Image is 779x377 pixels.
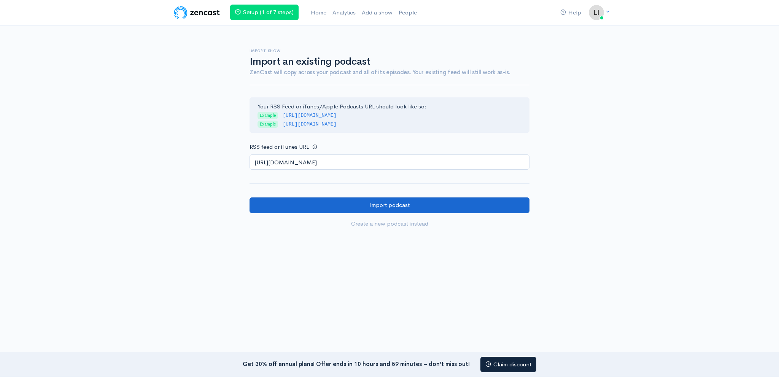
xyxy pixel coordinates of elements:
label: RSS feed or iTunes URL [250,143,309,151]
code: [URL][DOMAIN_NAME] [283,121,337,127]
a: Analytics [329,5,359,21]
a: Help [557,5,584,21]
span: Example [258,112,278,119]
span: Example [258,121,278,128]
input: http://your-podcast.com/rss [250,154,529,170]
h4: ZenCast will copy across your podcast and all of its episodes. Your existing feed will still work... [250,69,529,76]
h1: Import an existing podcast [250,56,529,67]
a: Add a show [359,5,396,21]
code: [URL][DOMAIN_NAME] [283,113,337,118]
h6: Import show [250,49,529,53]
a: Create a new podcast instead [250,216,529,232]
a: People [396,5,420,21]
img: ... [589,5,604,20]
a: Home [308,5,329,21]
div: Your RSS Feed or iTunes/Apple Podcasts URL should look like so: [250,97,529,133]
img: ZenCast Logo [173,5,221,20]
a: Setup (1 of 7 steps) [230,5,299,20]
strong: Get 30% off annual plans! Offer ends in 10 hours and 59 minutes – don’t miss out! [243,360,470,367]
a: Claim discount [480,357,536,372]
input: Import podcast [250,197,529,213]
